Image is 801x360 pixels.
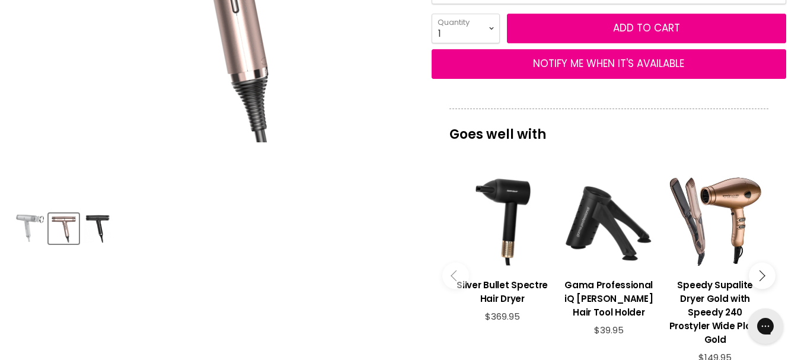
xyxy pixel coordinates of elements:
[49,214,79,244] button: Gama Professional iQ Perfetto
[455,269,550,311] a: View product:Silver Bullet Spectre Hair Dryer
[13,210,414,244] div: Product thumbnails
[561,278,656,319] h3: Gama Professional iQ [PERSON_NAME] Hair Tool Holder
[455,278,550,305] h3: Silver Bullet Spectre Hair Dryer
[432,49,786,79] button: NOTIFY ME WHEN IT'S AVAILABLE
[15,214,45,244] button: Gama Professional iQ Perfetto
[742,304,789,348] iframe: Gorgias live chat messenger
[82,214,113,244] button: Gama Professional iQ Perfetto
[16,215,44,242] img: Gama Professional iQ Perfetto
[50,215,78,243] img: Gama Professional iQ Perfetto
[668,269,762,352] a: View product:Speedy Supalite Dryer Gold with Speedy 240 Prostyler Wide Plate Gold
[485,310,520,323] span: $369.95
[594,324,624,336] span: $39.95
[432,14,500,43] select: Quantity
[449,109,768,148] p: Goes well with
[613,21,680,35] span: Add to cart
[561,269,656,325] a: View product:Gama Professional iQ Perfetto Hair Tool Holder
[84,215,111,243] img: Gama Professional iQ Perfetto
[668,278,762,346] h3: Speedy Supalite Dryer Gold with Speedy 240 Prostyler Wide Plate Gold
[507,14,786,43] button: Add to cart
